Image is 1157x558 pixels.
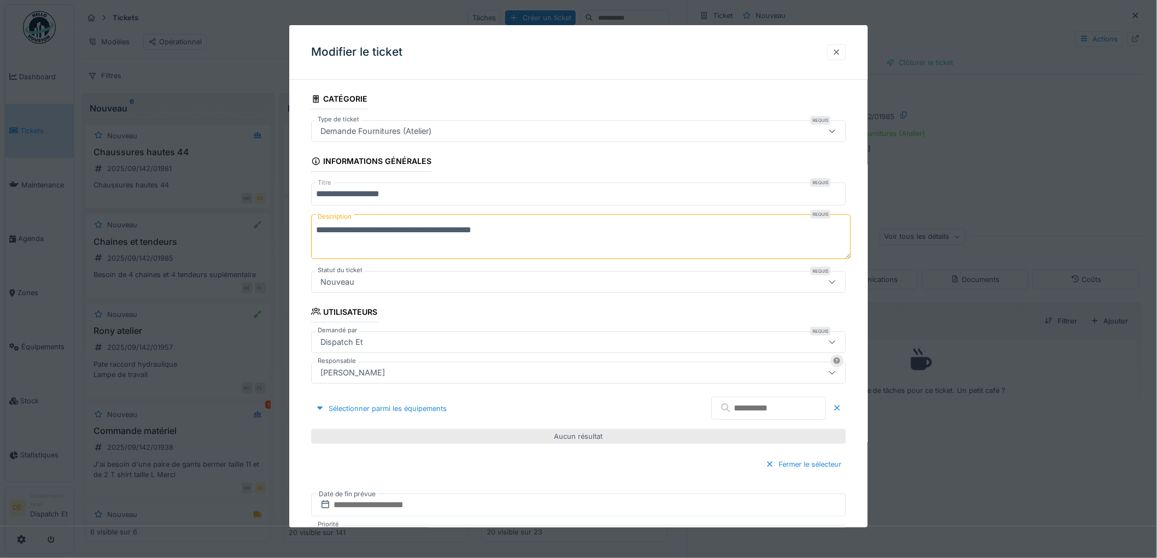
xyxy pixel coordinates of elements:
[316,367,389,379] div: [PERSON_NAME]
[311,91,367,109] div: Catégorie
[810,116,831,125] div: Requis
[315,326,359,335] label: Demandé par
[318,488,377,500] label: Date de fin prévue
[311,303,377,322] div: Utilisateurs
[316,336,367,348] div: Dispatch Et
[315,210,354,224] label: Description
[311,429,846,444] div: Aucun résultat
[315,115,361,124] label: Type de ticket
[761,457,846,472] div: Fermer le sélecteur
[316,125,436,137] div: Demande Fournitures (Atelier)
[810,178,831,187] div: Requis
[810,210,831,219] div: Requis
[810,327,831,336] div: Requis
[311,45,402,59] h3: Modifier le ticket
[810,266,831,275] div: Requis
[316,275,359,287] div: Nouveau
[311,153,431,172] div: Informations générales
[315,265,365,274] label: Statut du ticket
[315,520,341,529] label: Priorité
[315,178,334,187] label: Titre
[311,401,451,416] div: Sélectionner parmi les équipements
[315,356,358,366] label: Responsable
